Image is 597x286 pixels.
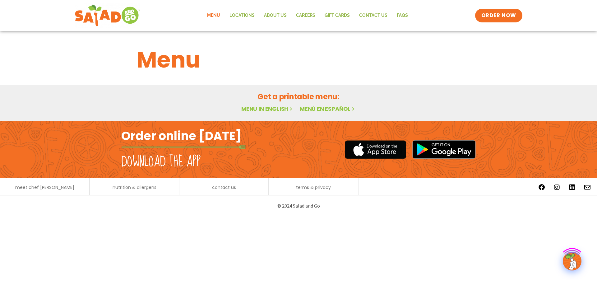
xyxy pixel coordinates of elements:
h2: Get a printable menu: [137,91,460,102]
a: GIFT CARDS [320,8,354,23]
a: contact us [212,185,236,190]
a: Contact Us [354,8,392,23]
a: Menú en español [300,105,356,113]
p: © 2024 Salad and Go [124,202,473,210]
a: Careers [291,8,320,23]
img: fork [121,145,246,149]
a: Locations [225,8,259,23]
h1: Menu [137,43,460,77]
nav: Menu [202,8,413,23]
img: new-SAG-logo-768×292 [75,3,140,28]
img: appstore [345,139,406,160]
a: About Us [259,8,291,23]
a: FAQs [392,8,413,23]
a: ORDER NOW [475,9,522,22]
h2: Order online [DATE] [121,128,242,143]
h2: Download the app [121,153,201,171]
a: Menu [202,8,225,23]
a: terms & privacy [296,185,331,190]
a: nutrition & allergens [113,185,156,190]
a: meet chef [PERSON_NAME] [15,185,74,190]
span: ORDER NOW [481,12,516,19]
img: google_play [412,140,476,159]
a: Menu in English [241,105,294,113]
